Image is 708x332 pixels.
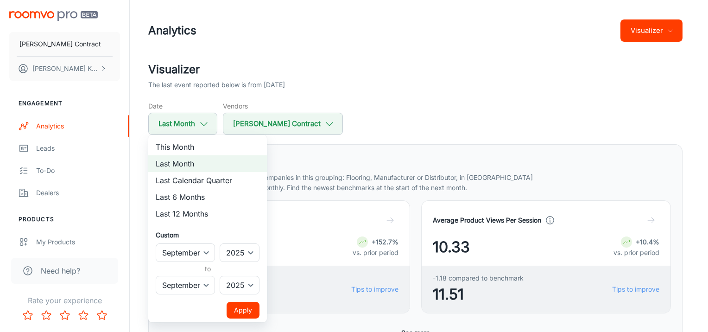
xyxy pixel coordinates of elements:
li: Last Calendar Quarter [148,172,267,189]
h6: to [158,264,258,274]
li: Last Month [148,155,267,172]
h6: Custom [156,230,259,240]
button: Apply [227,302,259,319]
li: Last 12 Months [148,205,267,222]
li: Last 6 Months [148,189,267,205]
li: This Month [148,139,267,155]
